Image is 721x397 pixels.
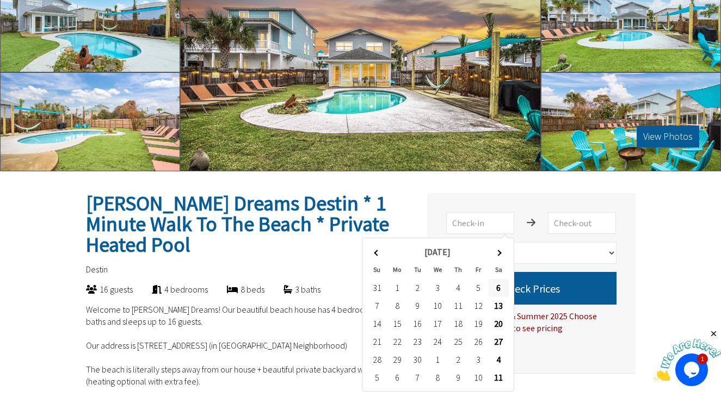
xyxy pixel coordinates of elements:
td: 6 [387,369,407,387]
button: Check Prices [446,272,617,305]
iframe: chat widget [654,329,721,381]
td: 7 [408,369,428,387]
td: 2 [448,351,468,369]
input: Check-out [548,212,616,234]
td: 11 [489,369,509,387]
span: Destin [86,264,108,275]
td: 4 [489,351,509,369]
td: 5 [367,369,387,387]
td: 7 [367,297,387,315]
td: 8 [387,297,407,315]
td: 3 [428,279,448,297]
td: 24 [428,333,448,351]
td: 15 [387,315,407,333]
div: 16 guests [67,283,133,295]
td: 25 [448,333,468,351]
th: Fr [468,261,488,279]
td: 17 [428,315,448,333]
td: 12 [468,297,488,315]
th: [DATE] [387,243,488,261]
td: 2 [408,279,428,297]
td: 1 [387,279,407,297]
td: 19 [468,315,488,333]
td: 27 [489,333,509,351]
td: 16 [408,315,428,333]
div: 8 beds [208,283,264,295]
td: 1 [428,351,448,369]
div: For Spring Break & Summer 2025 Choose [DATE] to [DATE] to see pricing [446,305,617,334]
div: 3 baths [264,283,321,295]
h2: [PERSON_NAME] Dreams Destin * 1 Minute Walk To The Beach * Private Heated Pool [86,193,408,255]
td: 21 [367,333,387,351]
td: 10 [468,369,488,387]
td: 29 [387,351,407,369]
td: 3 [468,351,488,369]
th: Th [448,261,468,279]
td: 4 [448,279,468,297]
td: 18 [448,315,468,333]
td: 11 [448,297,468,315]
td: 30 [408,351,428,369]
td: 9 [408,297,428,315]
td: 14 [367,315,387,333]
th: We [428,261,448,279]
td: 22 [387,333,407,351]
th: Mo [387,261,407,279]
td: 10 [428,297,448,315]
th: Tu [408,261,428,279]
th: Su [367,261,387,279]
td: 8 [428,369,448,387]
th: Sa [489,261,509,279]
input: Check-in [446,212,514,234]
button: View Photos [637,126,699,147]
td: 9 [448,369,468,387]
td: 26 [468,333,488,351]
td: 23 [408,333,428,351]
td: 5 [468,279,488,297]
div: 4 bedrooms [133,283,208,295]
td: 6 [489,279,509,297]
td: 31 [367,279,387,297]
td: 20 [489,315,509,333]
td: 28 [367,351,387,369]
td: 13 [489,297,509,315]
